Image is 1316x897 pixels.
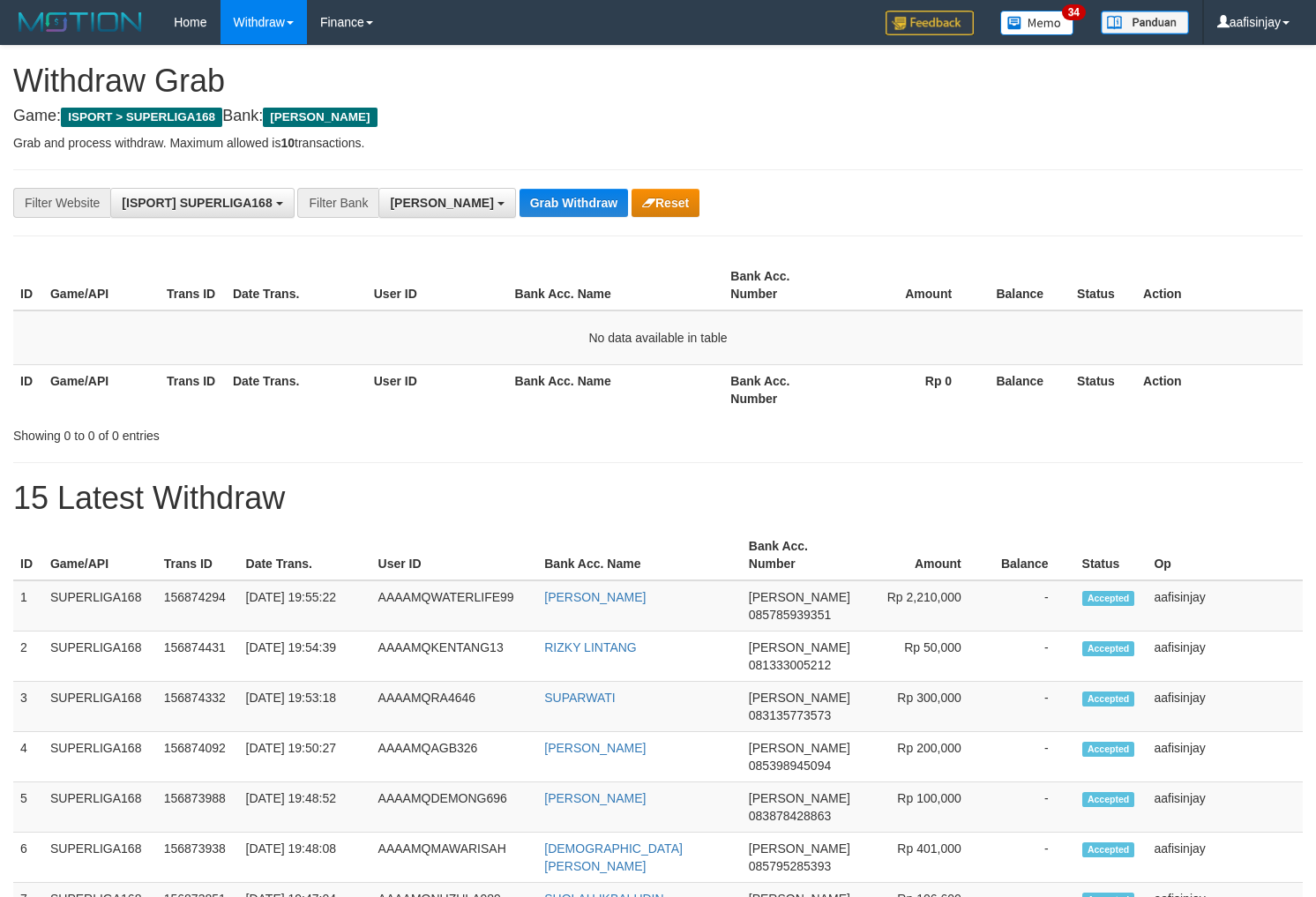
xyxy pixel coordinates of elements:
h1: 15 Latest Withdraw [13,481,1303,516]
td: AAAAMQRA4646 [371,682,538,732]
td: [DATE] 19:50:27 [239,732,371,782]
img: Button%20Memo.svg [1000,11,1074,35]
td: 156874092 [157,732,239,782]
td: Rp 100,000 [857,782,988,833]
th: Date Trans. [226,364,367,415]
button: Grab Withdraw [520,189,628,217]
td: SUPERLIGA168 [43,632,157,682]
th: Bank Acc. Name [508,260,724,310]
a: [PERSON_NAME] [544,590,646,604]
a: [PERSON_NAME] [544,791,646,805]
td: Rp 401,000 [857,833,988,883]
td: Rp 50,000 [857,632,988,682]
strong: 10 [280,136,295,150]
th: Balance [988,530,1075,580]
th: Trans ID [157,530,239,580]
td: aafisinjay [1147,782,1303,833]
span: Accepted [1082,691,1135,706]
td: - [988,580,1075,632]
th: User ID [371,530,538,580]
th: Bank Acc. Number [742,530,857,580]
button: [PERSON_NAME] [378,188,515,218]
td: [DATE] 19:55:22 [239,580,371,632]
span: [PERSON_NAME] [749,791,850,805]
th: Status [1070,364,1136,415]
td: 156874431 [157,632,239,682]
th: Bank Acc. Name [508,364,724,415]
td: SUPERLIGA168 [43,682,157,732]
th: Game/API [43,260,160,310]
th: Bank Acc. Number [723,260,840,310]
span: Accepted [1082,842,1135,857]
th: Bank Acc. Number [723,364,840,415]
span: Copy 081333005212 to clipboard [749,658,831,672]
th: Op [1147,530,1303,580]
h4: Game: Bank: [13,108,1303,125]
div: Showing 0 to 0 of 0 entries [13,420,535,445]
th: Action [1136,260,1303,310]
span: Accepted [1082,742,1135,757]
td: aafisinjay [1147,732,1303,782]
th: ID [13,530,43,580]
td: No data available in table [13,310,1303,365]
td: aafisinjay [1147,682,1303,732]
td: - [988,732,1075,782]
th: Bank Acc. Name [537,530,742,580]
th: Game/API [43,530,157,580]
span: [PERSON_NAME] [749,640,850,654]
th: Balance [978,260,1070,310]
th: Status [1070,260,1136,310]
td: AAAAMQMAWARISAH [371,833,538,883]
div: Filter Bank [297,188,378,218]
td: - [988,632,1075,682]
span: [PERSON_NAME] [749,590,850,604]
td: AAAAMQKENTANG13 [371,632,538,682]
span: [ISPORT] SUPERLIGA168 [122,196,272,210]
button: Reset [632,189,699,217]
a: RIZKY LINTANG [544,640,637,654]
img: MOTION_logo.png [13,9,147,35]
span: [PERSON_NAME] [390,196,493,210]
span: ISPORT > SUPERLIGA168 [61,108,222,127]
td: SUPERLIGA168 [43,782,157,833]
td: aafisinjay [1147,580,1303,632]
div: Filter Website [13,188,110,218]
th: Rp 0 [840,364,978,415]
a: SUPARWATI [544,691,615,705]
td: AAAAMQWATERLIFE99 [371,580,538,632]
td: [DATE] 19:54:39 [239,632,371,682]
td: 156874332 [157,682,239,732]
td: SUPERLIGA168 [43,732,157,782]
h1: Withdraw Grab [13,64,1303,99]
th: Amount [857,530,988,580]
th: Date Trans. [239,530,371,580]
span: Accepted [1082,641,1135,656]
td: SUPERLIGA168 [43,833,157,883]
th: ID [13,364,43,415]
th: Action [1136,364,1303,415]
td: [DATE] 19:48:52 [239,782,371,833]
th: ID [13,260,43,310]
td: [DATE] 19:48:08 [239,833,371,883]
span: Accepted [1082,792,1135,807]
img: Feedback.jpg [886,11,974,35]
th: Trans ID [160,364,226,415]
td: AAAAMQAGB326 [371,732,538,782]
td: AAAAMQDEMONG696 [371,782,538,833]
td: Rp 2,210,000 [857,580,988,632]
td: Rp 200,000 [857,732,988,782]
td: 6 [13,833,43,883]
span: [PERSON_NAME] [749,741,850,755]
td: 1 [13,580,43,632]
td: aafisinjay [1147,632,1303,682]
th: Status [1075,530,1148,580]
td: 156873988 [157,782,239,833]
td: 156873938 [157,833,239,883]
td: 3 [13,682,43,732]
p: Grab and process withdraw. Maximum allowed is transactions. [13,134,1303,152]
img: panduan.png [1101,11,1189,34]
th: Trans ID [160,260,226,310]
span: 34 [1062,4,1086,20]
td: 156874294 [157,580,239,632]
span: [PERSON_NAME] [749,841,850,856]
